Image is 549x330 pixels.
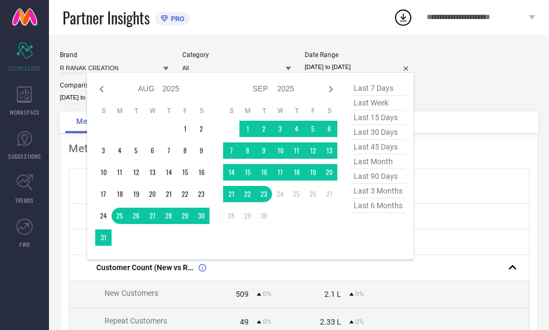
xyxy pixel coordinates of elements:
[351,184,405,198] span: last 3 months
[177,142,193,159] td: Fri Aug 08 2025
[161,164,177,180] td: Thu Aug 14 2025
[351,125,405,140] span: last 30 days
[112,142,128,159] td: Mon Aug 04 2025
[193,107,209,115] th: Saturday
[239,186,256,202] td: Mon Sep 22 2025
[288,186,305,202] td: Thu Sep 25 2025
[144,142,161,159] td: Wed Aug 06 2025
[60,51,169,59] div: Brand
[144,208,161,224] td: Wed Aug 27 2025
[223,208,239,224] td: Sun Sep 28 2025
[263,318,272,326] span: 0%
[177,208,193,224] td: Fri Aug 29 2025
[128,208,144,224] td: Tue Aug 26 2025
[288,142,305,159] td: Thu Sep 11 2025
[128,107,144,115] th: Tuesday
[95,186,112,202] td: Sun Aug 17 2025
[193,186,209,202] td: Sat Aug 23 2025
[272,121,288,137] td: Wed Sep 03 2025
[288,121,305,137] td: Thu Sep 04 2025
[161,142,177,159] td: Thu Aug 07 2025
[95,229,112,246] td: Sun Aug 31 2025
[193,142,209,159] td: Sat Aug 09 2025
[305,61,414,73] input: Select date range
[324,83,337,96] div: Next month
[193,164,209,180] td: Sat Aug 16 2025
[112,164,128,180] td: Mon Aug 11 2025
[60,82,169,89] div: Comparison Period
[305,107,321,115] th: Friday
[321,164,337,180] td: Sat Sep 20 2025
[256,208,272,224] td: Tue Sep 30 2025
[177,121,193,137] td: Fri Aug 01 2025
[239,107,256,115] th: Monday
[272,164,288,180] td: Wed Sep 17 2025
[112,107,128,115] th: Monday
[351,140,405,154] span: last 45 days
[223,186,239,202] td: Sun Sep 21 2025
[240,317,249,326] div: 49
[63,7,150,29] span: Partner Insights
[239,208,256,224] td: Mon Sep 29 2025
[272,107,288,115] th: Wednesday
[321,142,337,159] td: Sat Sep 13 2025
[272,142,288,159] td: Wed Sep 10 2025
[104,289,158,297] span: New Customers
[128,164,144,180] td: Tue Aug 12 2025
[60,92,169,103] input: Select comparison period
[305,51,414,59] div: Date Range
[351,169,405,184] span: last 90 days
[128,186,144,202] td: Tue Aug 19 2025
[95,208,112,224] td: Sun Aug 24 2025
[288,107,305,115] th: Thursday
[320,317,341,326] div: 2.33 L
[256,142,272,159] td: Tue Sep 09 2025
[144,107,161,115] th: Wednesday
[305,142,321,159] td: Fri Sep 12 2025
[112,208,128,224] td: Mon Aug 25 2025
[10,108,40,116] span: WORKSPACE
[104,316,167,325] span: Repeat Customers
[9,64,41,72] span: SCORECARDS
[144,164,161,180] td: Wed Aug 13 2025
[256,164,272,180] td: Tue Sep 16 2025
[351,110,405,125] span: last 15 days
[182,51,291,59] div: Category
[393,8,413,27] div: Open download list
[351,198,405,213] span: last 6 months
[177,186,193,202] td: Fri Aug 22 2025
[161,107,177,115] th: Thursday
[161,208,177,224] td: Thu Aug 28 2025
[305,186,321,202] td: Fri Sep 26 2025
[351,96,405,110] span: last week
[256,107,272,115] th: Tuesday
[256,121,272,137] td: Tue Sep 02 2025
[272,186,288,202] td: Wed Sep 24 2025
[239,142,256,159] td: Mon Sep 08 2025
[193,208,209,224] td: Sat Aug 30 2025
[128,142,144,159] td: Tue Aug 05 2025
[351,154,405,169] span: last month
[355,318,364,326] span: 0%
[95,107,112,115] th: Sunday
[20,240,30,248] span: FWD
[8,152,41,160] span: SUGGESTIONS
[96,263,196,272] span: Customer Count (New vs Repeat)
[305,164,321,180] td: Fri Sep 19 2025
[15,196,34,204] span: TRENDS
[193,121,209,137] td: Sat Aug 02 2025
[355,290,364,298] span: 0%
[256,186,272,202] td: Tue Sep 23 2025
[263,290,272,298] span: 0%
[69,142,529,155] div: Metrics
[305,121,321,137] td: Fri Sep 05 2025
[239,121,256,137] td: Mon Sep 01 2025
[76,117,106,126] span: Metrics
[95,164,112,180] td: Sun Aug 10 2025
[144,186,161,202] td: Wed Aug 20 2025
[161,186,177,202] td: Thu Aug 21 2025
[324,290,341,298] div: 2.1 L
[95,142,112,159] td: Sun Aug 03 2025
[288,164,305,180] td: Thu Sep 18 2025
[223,164,239,180] td: Sun Sep 14 2025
